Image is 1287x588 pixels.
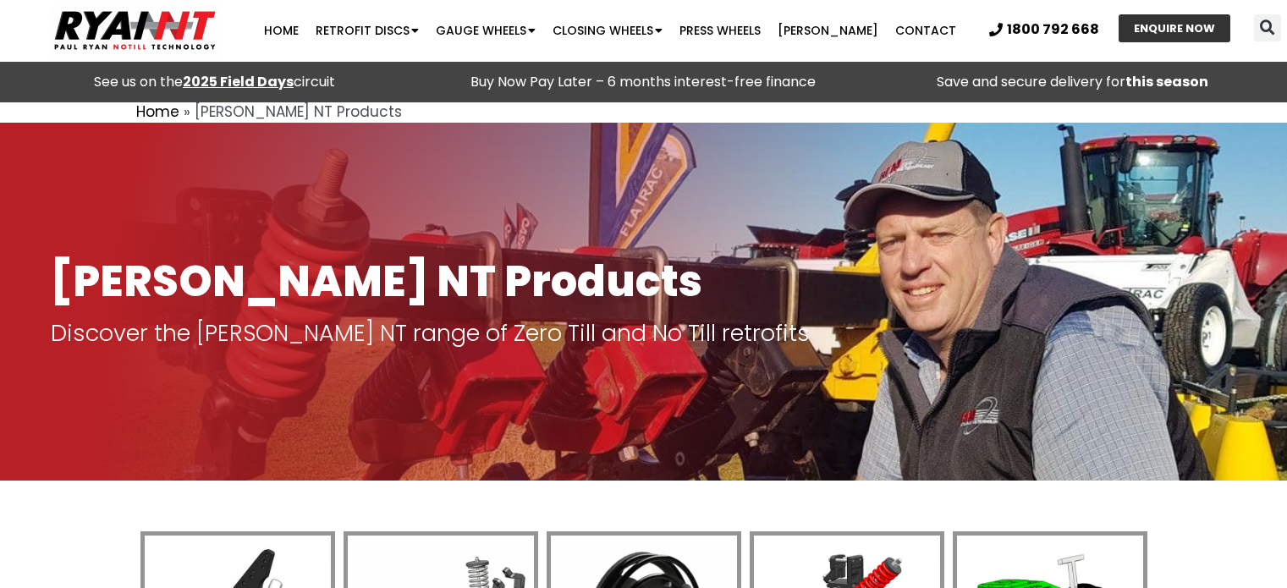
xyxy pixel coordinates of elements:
a: 2025 Field Days [183,72,294,91]
div: Search [1254,14,1281,41]
p: Save and secure delivery for [866,70,1279,94]
nav: Breadcrumbs [136,102,1152,123]
a: Home [256,14,307,47]
span: [PERSON_NAME] NT Products [195,102,402,122]
span: ENQUIRE NOW [1134,23,1215,34]
img: Ryan NT logo [51,4,220,57]
strong: this season [1125,72,1208,91]
a: Retrofit Discs [307,14,427,47]
p: Discover the [PERSON_NAME] NT range of Zero Till and No Till retrofits [51,321,1236,345]
a: Press Wheels [671,14,769,47]
a: Home [136,102,179,122]
nav: Menu [250,14,971,47]
a: Closing Wheels [544,14,671,47]
div: See us on the circuit [8,70,421,94]
a: Gauge Wheels [427,14,544,47]
a: 1800 792 668 [989,23,1099,36]
a: [PERSON_NAME] [769,14,887,47]
h1: [PERSON_NAME] NT Products [51,258,1236,305]
p: Buy Now Pay Later – 6 months interest-free finance [437,70,850,94]
a: Contact [887,14,965,47]
a: ENQUIRE NOW [1119,14,1230,42]
span: 1800 792 668 [1007,23,1099,36]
